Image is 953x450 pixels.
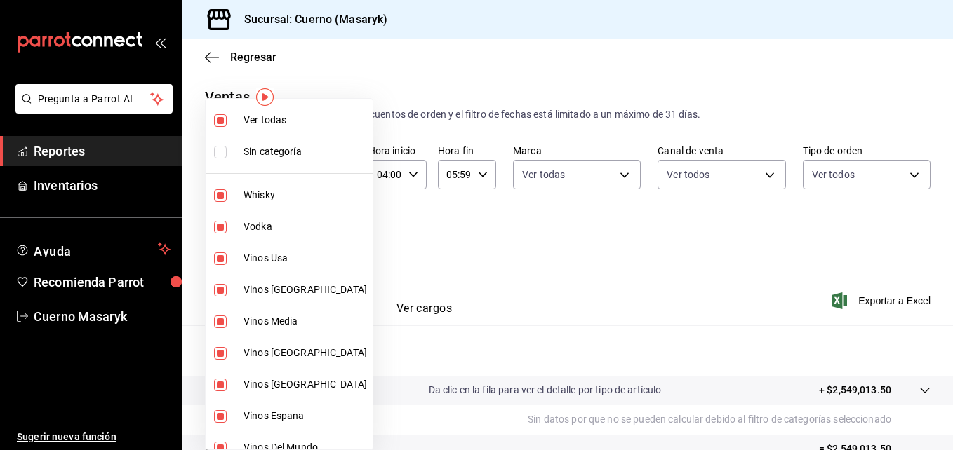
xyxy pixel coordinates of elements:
[244,409,367,423] span: Vinos Espana
[244,282,367,297] span: Vinos [GEOGRAPHIC_DATA]
[256,88,274,106] img: Tooltip marker
[244,219,367,234] span: Vodka
[244,377,367,392] span: Vinos [GEOGRAPHIC_DATA]
[244,346,367,360] span: Vinos [GEOGRAPHIC_DATA]
[244,188,367,203] span: Whisky
[244,113,367,128] span: Ver todas
[244,314,367,329] span: Vinos Media
[244,144,367,159] span: Sin categoría
[244,251,367,266] span: Vinos Usa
